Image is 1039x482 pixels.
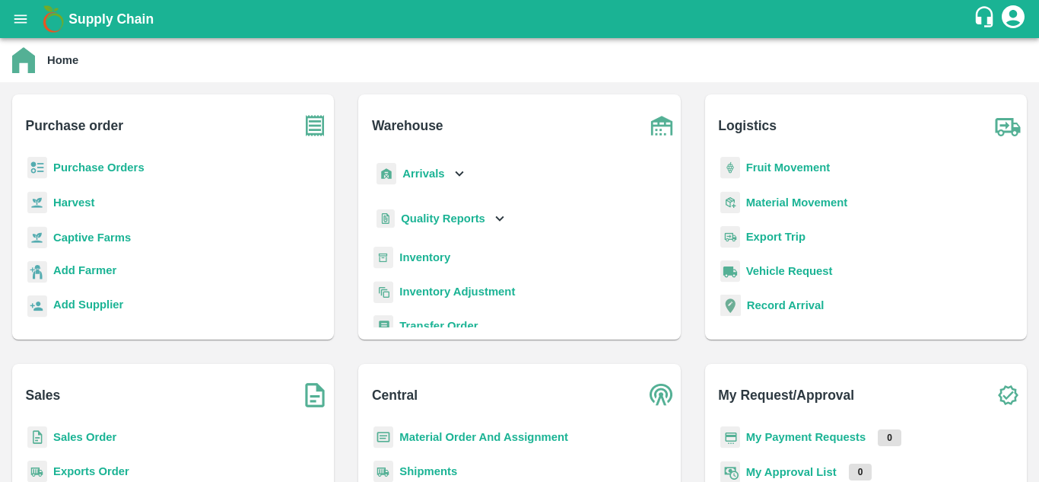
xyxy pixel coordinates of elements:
[989,376,1027,414] img: check
[53,431,116,443] a: Sales Order
[373,281,393,303] img: inventory
[296,376,334,414] img: soSales
[27,191,47,214] img: harvest
[746,265,833,277] a: Vehicle Request
[373,157,468,191] div: Arrivals
[38,4,68,34] img: logo
[643,107,681,145] img: warehouse
[399,251,450,263] a: Inventory
[373,203,508,235] div: Quality Reports
[746,196,848,209] a: Material Movement
[718,115,777,136] b: Logistics
[746,231,805,243] a: Export Trip
[296,107,334,145] img: purchase
[849,464,872,480] p: 0
[999,3,1027,35] div: account of current user
[27,261,47,283] img: farmer
[720,191,740,214] img: material
[973,5,999,33] div: customer-support
[27,426,47,448] img: sales
[399,320,478,332] a: Transfer Order
[372,115,443,136] b: Warehouse
[53,161,145,174] a: Purchase Orders
[53,196,94,209] a: Harvest
[53,231,131,244] a: Captive Farms
[53,296,123,317] a: Add Supplier
[399,431,568,443] a: Material Order And Assignment
[878,429,901,446] p: 0
[53,262,116,282] a: Add Farmer
[720,426,740,448] img: payment
[373,315,393,337] img: whTransfer
[747,299,825,311] a: Record Arrival
[68,8,973,30] a: Supply Chain
[399,286,515,298] a: Inventory Adjustment
[12,47,35,73] img: home
[27,295,47,318] img: supplier
[720,226,740,248] img: delivery
[746,161,831,174] a: Fruit Movement
[26,115,123,136] b: Purchase order
[402,168,444,180] b: Arrivals
[53,465,129,477] a: Exports Order
[27,226,47,249] img: harvest
[47,54,78,66] b: Home
[377,209,395,228] img: qualityReport
[53,298,123,311] b: Add Supplier
[746,466,837,478] a: My Approval List
[718,385,854,406] b: My Request/Approval
[989,107,1027,145] img: truck
[746,431,866,443] a: My Payment Requests
[68,11,154,27] b: Supply Chain
[372,385,418,406] b: Central
[643,376,681,414] img: central
[399,465,457,477] a: Shipments
[27,157,47,179] img: reciept
[377,163,396,185] img: whArrival
[720,260,740,282] img: vehicle
[26,385,61,406] b: Sales
[373,426,393,448] img: centralMaterial
[401,212,485,225] b: Quality Reports
[720,157,740,179] img: fruit
[373,247,393,269] img: whInventory
[720,295,741,316] img: recordArrival
[53,264,116,276] b: Add Farmer
[3,2,38,37] button: open drawer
